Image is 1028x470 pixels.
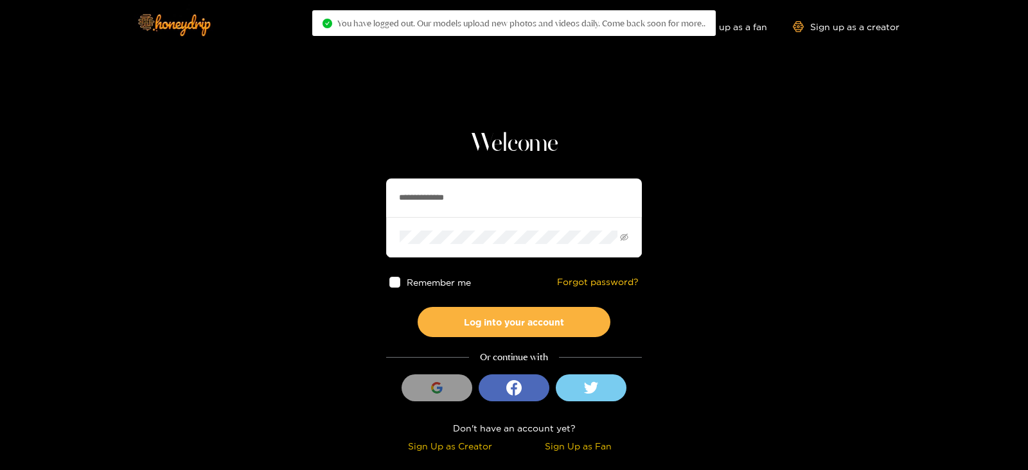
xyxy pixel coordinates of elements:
span: Remember me [407,277,471,287]
a: Sign up as a creator [793,21,899,32]
div: Don't have an account yet? [386,421,642,435]
span: eye-invisible [620,233,628,241]
div: Sign Up as Fan [517,439,639,453]
div: Or continue with [386,350,642,365]
button: Log into your account [418,307,610,337]
span: You have logged out. Our models upload new photos and videos daily. Come back soon for more.. [337,18,705,28]
a: Forgot password? [557,277,639,288]
a: Sign up as a fan [679,21,767,32]
h1: Welcome [386,128,642,159]
span: check-circle [323,19,332,28]
div: Sign Up as Creator [389,439,511,453]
